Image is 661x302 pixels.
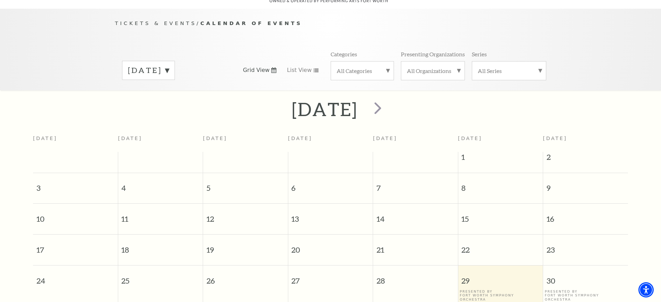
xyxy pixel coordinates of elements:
th: [DATE] [33,131,118,152]
span: 14 [373,204,458,228]
th: [DATE] [288,131,373,152]
span: 12 [203,204,288,228]
span: 27 [288,266,373,289]
p: Presented By Fort Worth Symphony Orchestra [460,289,541,301]
span: 18 [118,235,203,259]
h2: [DATE] [292,98,357,120]
p: Series [472,50,487,58]
span: 7 [373,173,458,197]
span: 28 [373,266,458,289]
span: 16 [543,204,628,228]
span: 10 [33,204,118,228]
p: / [115,19,546,28]
span: 26 [203,266,288,289]
span: 5 [203,173,288,197]
th: [DATE] [203,131,288,152]
span: Grid View [243,66,270,74]
span: 29 [458,266,543,289]
span: 8 [458,173,543,197]
span: 20 [288,235,373,259]
span: 4 [118,173,203,197]
div: Accessibility Menu [638,282,654,297]
span: 3 [33,173,118,197]
p: Presented By Fort Worth Symphony Orchestra [545,289,626,301]
button: next [364,97,389,122]
label: [DATE] [128,65,169,76]
span: 2 [543,152,628,166]
span: 1 [458,152,543,166]
span: 25 [118,266,203,289]
label: All Series [478,67,540,74]
span: 13 [288,204,373,228]
span: Tickets & Events [115,20,197,26]
th: [DATE] [373,131,458,152]
span: 19 [203,235,288,259]
p: Categories [331,50,357,58]
span: [DATE] [543,136,567,141]
span: 23 [543,235,628,259]
th: [DATE] [118,131,203,152]
span: 6 [288,173,373,197]
span: 24 [33,266,118,289]
label: All Categories [337,67,388,74]
span: 9 [543,173,628,197]
p: Presenting Organizations [401,50,465,58]
span: List View [287,66,312,74]
span: [DATE] [458,136,482,141]
span: 11 [118,204,203,228]
label: All Organizations [407,67,459,74]
span: 30 [543,266,628,289]
span: 15 [458,204,543,228]
span: Calendar of Events [200,20,302,26]
span: 21 [373,235,458,259]
span: 22 [458,235,543,259]
span: 17 [33,235,118,259]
